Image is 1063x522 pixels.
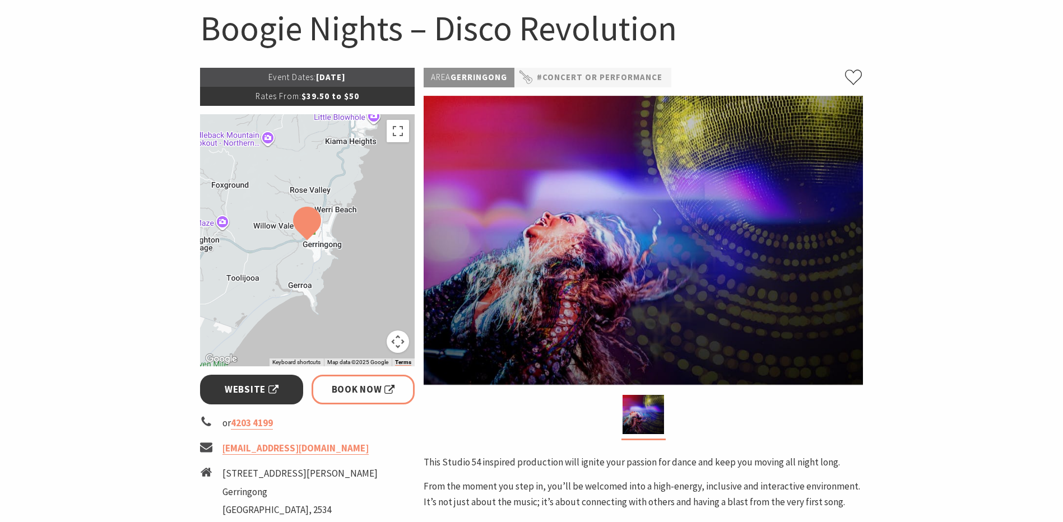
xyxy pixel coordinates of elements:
[203,352,240,366] img: Google
[222,484,378,500] li: Gerringong
[537,71,662,85] a: #Concert or Performance
[200,87,415,106] p: $39.50 to $50
[231,417,273,430] a: 4203 4199
[332,382,395,397] span: Book Now
[395,359,411,366] a: Terms (opens in new tab)
[200,416,415,431] li: or
[623,395,664,434] img: Boogie Nights
[268,72,316,82] span: Event Dates:
[203,352,240,366] a: Open this area in Google Maps (opens a new window)
[222,466,378,481] li: [STREET_ADDRESS][PERSON_NAME]
[225,382,278,397] span: Website
[387,120,409,142] button: Toggle fullscreen view
[424,455,863,470] p: This Studio 54 inspired production will ignite your passion for dance and keep you moving all nig...
[424,96,863,385] img: Boogie Nights
[222,442,369,455] a: [EMAIL_ADDRESS][DOMAIN_NAME]
[272,358,321,366] button: Keyboard shortcuts
[256,91,301,101] span: Rates From:
[431,72,451,82] span: Area
[200,375,304,404] a: Website
[200,68,415,87] p: [DATE]
[200,6,864,51] h1: Boogie Nights – Disco Revolution
[222,502,378,518] li: [GEOGRAPHIC_DATA], 2534
[424,68,514,87] p: Gerringong
[327,359,388,365] span: Map data ©2025 Google
[387,330,409,353] button: Map camera controls
[424,479,863,509] p: From the moment you step in, you’ll be welcomed into a high-energy, inclusive and interactive env...
[312,375,415,404] a: Book Now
